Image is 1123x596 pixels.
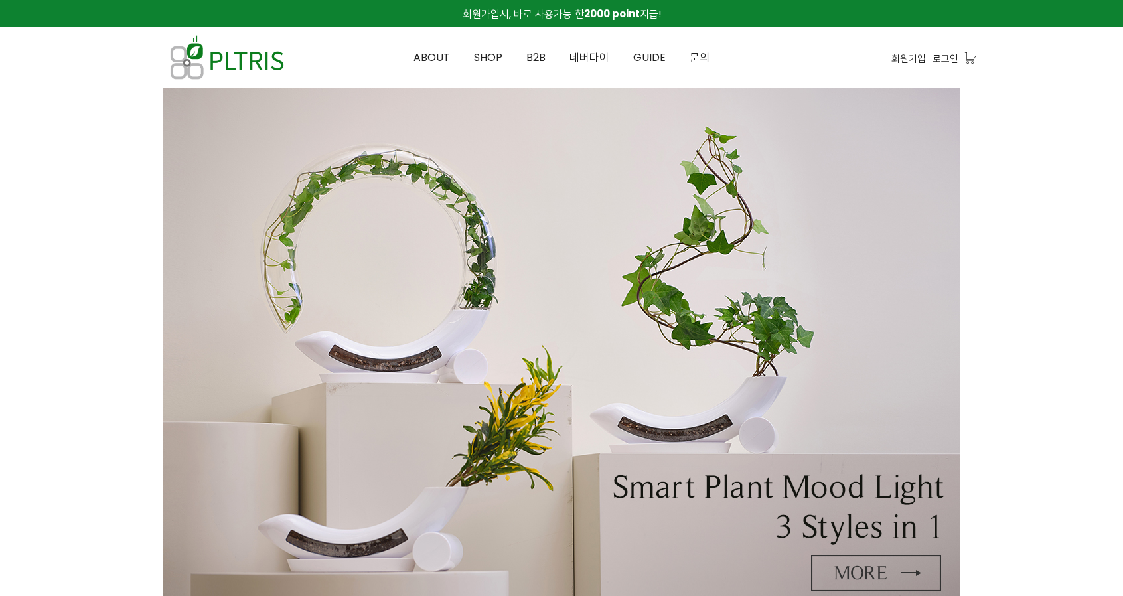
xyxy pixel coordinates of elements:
span: GUIDE [633,50,666,65]
span: 네버다이 [569,50,609,65]
span: ABOUT [413,50,450,65]
a: B2B [514,28,558,88]
a: 네버다이 [558,28,621,88]
a: SHOP [462,28,514,88]
span: 문의 [690,50,710,65]
a: ABOUT [402,28,462,88]
a: 문의 [678,28,721,88]
a: 로그인 [933,51,958,66]
strong: 2000 point [584,7,640,21]
a: GUIDE [621,28,678,88]
span: 회원가입시, 바로 사용가능 한 지급! [463,7,661,21]
a: 회원가입 [891,51,926,66]
span: SHOP [474,50,502,65]
span: B2B [526,50,546,65]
